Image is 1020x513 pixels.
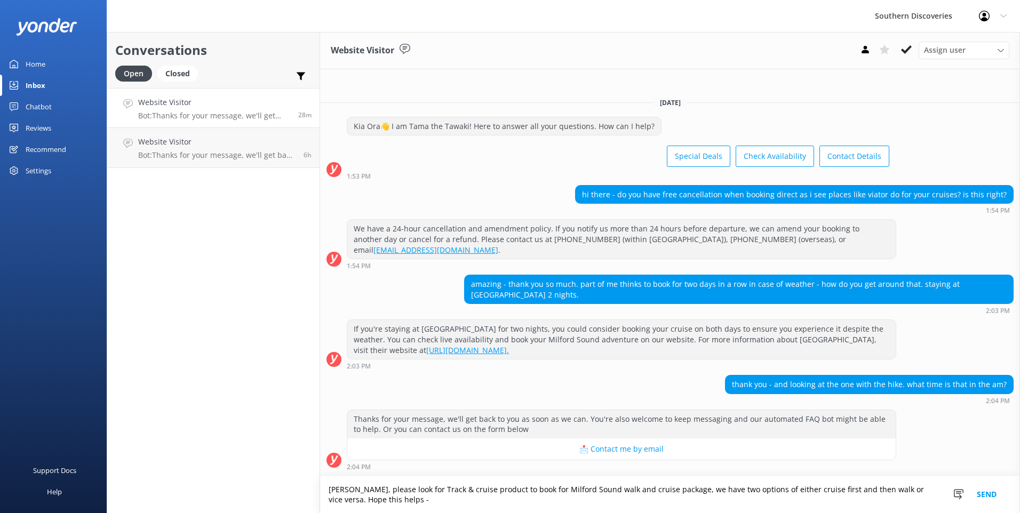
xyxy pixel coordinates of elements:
div: Chatbot [26,96,52,117]
div: Thanks for your message, we'll get back to you as soon as we can. You're also welcome to keep mes... [347,410,896,438]
button: Check Availability [736,146,814,167]
div: hi there - do you have free cancellation when booking direct as i see places like viator do for y... [576,186,1013,204]
strong: 2:03 PM [347,363,371,370]
span: Sep 14 2025 07:56am (UTC +12:00) Pacific/Auckland [304,150,312,159]
button: 📩 Contact me by email [347,438,896,460]
div: Help [47,481,62,502]
div: Sep 14 2025 02:04pm (UTC +12:00) Pacific/Auckland [725,397,1014,404]
h2: Conversations [115,40,312,60]
strong: 2:03 PM [986,308,1010,314]
div: thank you - and looking at the one with the hike. what time is that in the am? [726,375,1013,394]
div: Recommend [26,139,66,160]
div: Kia Ora👋 I am Tama the Tawaki! Here to answer all your questions. How can I help? [347,117,661,135]
span: Assign user [924,44,966,56]
textarea: [PERSON_NAME], please look for Track & cruise product to book for Milford Sound walk and cruise p... [320,476,1020,513]
div: We have a 24-hour cancellation and amendment policy. If you notify us more than 24 hours before d... [347,220,896,259]
div: Sep 14 2025 01:53pm (UTC +12:00) Pacific/Auckland [347,172,889,180]
div: Home [26,53,45,75]
div: Sep 14 2025 01:54pm (UTC +12:00) Pacific/Auckland [347,262,896,269]
a: [URL][DOMAIN_NAME]. [426,345,509,355]
a: Closed [157,67,203,79]
h4: Website Visitor [138,97,290,108]
div: Sep 14 2025 01:54pm (UTC +12:00) Pacific/Auckland [575,206,1014,214]
div: Support Docs [33,460,76,481]
strong: 2:04 PM [347,464,371,470]
a: Website VisitorBot:Thanks for your message, we'll get back to you as soon as we can. You're also ... [107,88,320,128]
strong: 1:54 PM [986,207,1010,214]
a: Website VisitorBot:Thanks for your message, we'll get back to you as soon as we can. You're also ... [107,128,320,168]
div: If you're staying at [GEOGRAPHIC_DATA] for two nights, you could consider booking your cruise on ... [347,320,896,359]
strong: 2:04 PM [986,398,1010,404]
p: Bot: Thanks for your message, we'll get back to you as soon as we can. You're also welcome to kee... [138,111,290,121]
a: Open [115,67,157,79]
div: Settings [26,160,51,181]
div: Assign User [919,42,1009,59]
img: yonder-white-logo.png [16,18,77,36]
div: amazing - thank you so much. part of me thinks to book for two days in a row in case of weather -... [465,275,1013,303]
strong: 1:54 PM [347,263,371,269]
div: Open [115,66,152,82]
h4: Website Visitor [138,136,296,148]
button: Send [967,476,1007,513]
a: [EMAIL_ADDRESS][DOMAIN_NAME] [373,245,498,255]
div: Closed [157,66,198,82]
span: Sep 14 2025 02:04pm (UTC +12:00) Pacific/Auckland [298,110,312,119]
div: Sep 14 2025 02:03pm (UTC +12:00) Pacific/Auckland [464,307,1014,314]
h3: Website Visitor [331,44,394,58]
button: Contact Details [819,146,889,167]
button: Special Deals [667,146,730,167]
div: Reviews [26,117,51,139]
div: Sep 14 2025 02:03pm (UTC +12:00) Pacific/Auckland [347,362,896,370]
span: [DATE] [654,98,687,107]
p: Bot: Thanks for your message, we'll get back to you as soon as we can. You're also welcome to kee... [138,150,296,160]
div: Inbox [26,75,45,96]
div: Sep 14 2025 02:04pm (UTC +12:00) Pacific/Auckland [347,463,896,470]
strong: 1:53 PM [347,173,371,180]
